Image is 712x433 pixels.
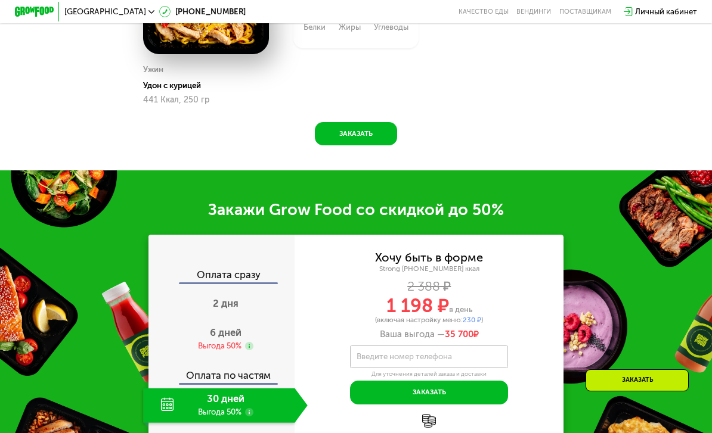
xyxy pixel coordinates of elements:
[315,122,397,146] button: Заказать
[445,329,479,339] span: ₽
[374,23,408,31] div: Углеводы
[459,8,509,15] a: Качество еды
[449,305,472,314] span: в день
[357,354,452,359] label: Введите номер телефона
[149,360,295,383] div: Оплата по частям
[463,316,481,324] span: 230 ₽
[295,281,564,292] div: 2 388 ₽
[516,8,551,15] a: Вендинги
[143,95,268,105] div: 441 Ккал, 250 гр
[198,341,242,351] div: Выгода 50%
[143,81,276,91] div: Удон с курицей
[295,329,564,339] div: Ваша выгода —
[295,264,564,273] div: Strong [PHONE_NUMBER] ккал
[210,326,242,338] span: 6 дней
[213,297,239,309] span: 2 дня
[559,8,611,15] div: поставщикам
[386,294,449,317] span: 1 198 ₽
[422,414,436,428] img: l6xcnZfty9opOoJh.png
[350,381,508,404] button: Заказать
[149,270,295,283] div: Оплата сразу
[375,252,483,263] div: Хочу быть в форме
[339,23,361,31] div: Жиры
[159,6,246,18] a: [PHONE_NUMBER]
[295,317,564,324] div: (включая настройку меню: )
[64,8,146,15] span: [GEOGRAPHIC_DATA]
[445,329,473,339] span: 35 700
[586,369,689,391] div: Заказать
[635,6,697,18] div: Личный кабинет
[143,63,163,77] div: Ужин
[304,23,326,31] div: Белки
[350,370,508,378] div: Для уточнения деталей заказа и доставки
